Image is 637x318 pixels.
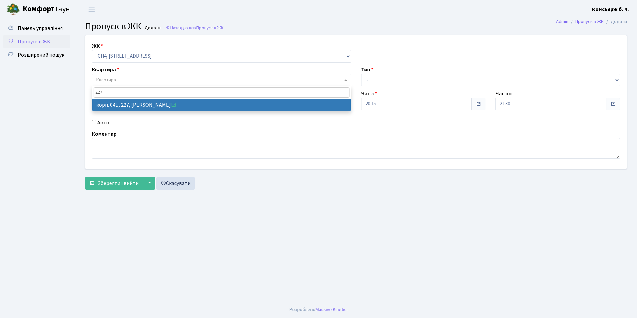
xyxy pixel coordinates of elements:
li: корп. 04Б, 227, [PERSON_NAME] [92,99,351,111]
a: Скасувати [156,177,195,190]
div: Розроблено . [290,306,347,313]
span: Пропуск в ЖК [85,20,141,33]
span: Пропуск в ЖК [18,38,50,45]
span: Пропуск в ЖК [196,25,224,31]
label: Тип [361,66,373,74]
nav: breadcrumb [546,15,637,29]
span: Квартира [96,77,116,83]
label: Квартира [92,66,119,74]
a: Пропуск в ЖК [575,18,604,25]
small: Додати . [143,25,163,31]
span: Зберегти і вийти [98,180,139,187]
a: Панель управління [3,22,70,35]
span: Таун [23,4,70,15]
label: Час по [495,90,512,98]
a: Назад до всіхПропуск в ЖК [166,25,224,31]
span: Розширений пошук [18,51,64,59]
b: Консьєрж б. 4. [592,6,629,13]
label: Авто [97,119,109,127]
label: ЖК [92,42,103,50]
b: Комфорт [23,4,55,14]
a: Розширений пошук [3,48,70,62]
label: Час з [361,90,377,98]
button: Переключити навігацію [83,4,100,15]
label: Коментар [92,130,117,138]
a: Пропуск в ЖК [3,35,70,48]
span: Панель управління [18,25,63,32]
li: Додати [604,18,627,25]
a: Massive Kinetic [316,306,346,313]
img: logo.png [7,3,20,16]
button: Зберегти і вийти [85,177,143,190]
a: Консьєрж б. 4. [592,5,629,13]
a: Admin [556,18,568,25]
